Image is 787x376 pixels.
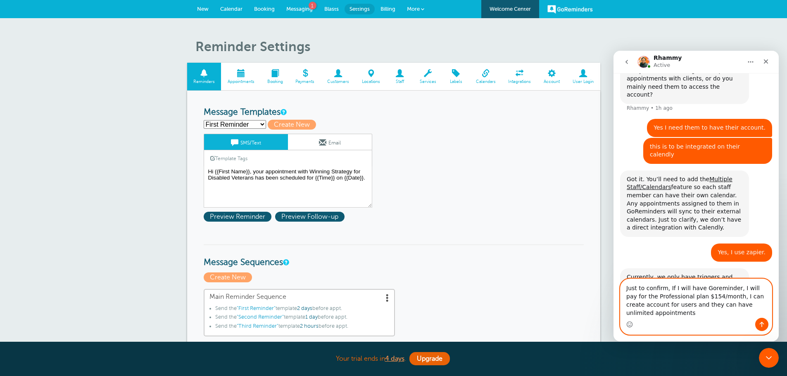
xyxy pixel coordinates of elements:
h3: Message Templates [204,107,584,118]
span: 2 days [297,305,312,311]
a: Create New [268,121,320,128]
span: Services [417,79,438,84]
a: Preview Follow-up [275,213,347,220]
span: "Second Reminder" [237,314,284,320]
span: 1 [309,2,316,9]
a: Booking [261,63,289,90]
a: Customers [321,63,356,90]
a: Upgrade [409,352,450,365]
span: 2 hours [300,323,319,329]
div: Currently, we only have triggers and actions for syncing contacts in Zapier. Fyi, we're about to ... [13,222,129,287]
span: Settings [350,6,370,12]
button: Send a message… [142,267,155,280]
span: Staff [390,79,409,84]
span: Labels [447,79,465,84]
span: Integrations [506,79,533,84]
h1: Reminder Settings [195,39,600,54]
a: Email [288,134,372,150]
li: Send the template before appt. [215,323,389,332]
span: Preview Reminder [204,212,271,222]
a: Locations [356,63,387,90]
div: Rhammy says… [7,218,159,310]
div: Currently, we only have triggers and actions for syncing contacts in Zapier. Fyi, we're about to ... [7,218,136,292]
span: Preview Follow-up [275,212,345,222]
span: Reminders [191,79,217,84]
button: Emoji picker [13,270,19,277]
span: More [407,6,420,12]
iframe: Intercom live chat [613,51,779,341]
a: Labels [442,63,469,90]
a: Create New [204,274,254,281]
span: Calendar [220,6,243,12]
span: Create New [204,272,252,282]
span: Calendars [473,79,498,84]
a: Services [413,63,442,90]
a: User Login [566,63,600,90]
span: Blasts [324,6,339,12]
a: Account [537,63,566,90]
a: Message Sequences allow you to setup multiple reminder schedules that can use different Message T... [283,260,288,265]
textarea: Message… [7,228,158,267]
li: Send the template before appt. [215,314,389,323]
h3: Message Sequences [204,244,584,268]
span: User Login [571,79,596,84]
span: Messaging [286,6,313,12]
a: Settings [345,4,375,14]
span: Billing [380,6,395,12]
span: "Third Reminder" [237,323,278,329]
span: Create New [268,120,316,130]
a: Preview Reminder [204,213,275,220]
a: Staff [386,63,413,90]
a: SMS/Text [204,134,288,150]
a: Payments [289,63,321,90]
span: Payments [293,79,317,84]
span: Customers [325,79,352,84]
span: Locations [360,79,383,84]
span: Main Reminder Sequence [209,293,389,301]
a: Template Tags [204,150,254,166]
a: Integrations [502,63,537,90]
a: Calendars [469,63,502,90]
span: Booking [254,6,275,12]
a: Main Reminder Sequence Send the"First Reminder"template2 daysbefore appt.Send the"Second Reminder... [204,289,395,336]
a: This is the wording for your reminder and follow-up messages. You can create multiple templates i... [281,109,285,115]
span: Appointments [225,79,257,84]
a: 4 days [385,355,404,362]
span: New [197,6,209,12]
span: 1 day [305,314,318,320]
div: Your trial ends in . [187,350,600,368]
span: Account [542,79,562,84]
span: "First Reminder" [237,305,276,311]
textarea: Hi {{First Name}}, your appointment with Winning Strategy for Disabled Veterans has been schedule... [204,166,372,208]
a: Appointments [221,63,261,90]
span: Booking [265,79,285,84]
li: Send the template before appt. [215,305,389,315]
iframe: Intercom live chat [759,348,779,368]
